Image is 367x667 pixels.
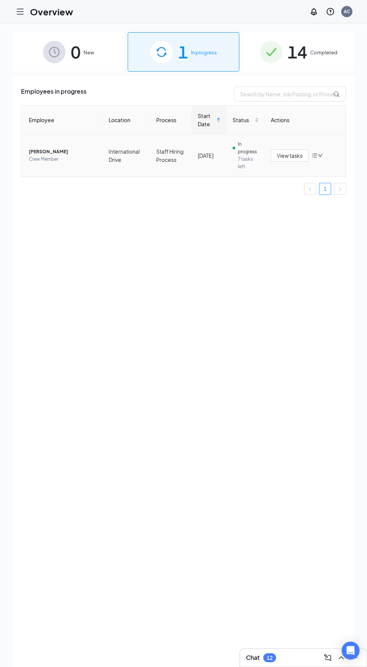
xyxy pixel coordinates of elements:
span: 7 tasks left [238,156,258,170]
span: Status [233,116,253,124]
span: 1 [178,39,188,65]
svg: QuestionInfo [326,7,335,16]
button: right [334,183,346,195]
td: International Drive [103,135,150,176]
span: right [338,187,342,191]
svg: Hamburger [16,7,25,16]
h3: Chat [246,654,260,662]
span: left [308,187,312,191]
div: [DATE] [198,151,221,160]
span: [PERSON_NAME] [29,148,97,156]
span: In progress [191,49,216,56]
h1: Overview [30,5,73,18]
th: Status [227,106,264,135]
svg: ChevronUp [337,653,346,662]
th: Location [103,106,150,135]
div: AC [344,8,350,15]
th: Employee [21,106,103,135]
button: View tasks [271,150,309,162]
div: Open Intercom Messenger [342,642,360,660]
input: Search by Name, Job Posting, or Process [234,87,346,102]
span: 0 [71,39,81,65]
svg: ComposeMessage [323,653,332,662]
th: Process [150,106,192,135]
span: View tasks [277,151,303,160]
div: 12 [267,655,273,661]
td: Staff Hiring Process [150,135,192,176]
li: Previous Page [304,183,316,195]
span: bars [312,153,318,159]
span: In progress [237,141,258,156]
button: ChevronUp [335,652,347,664]
span: New [84,49,94,56]
button: ComposeMessage [322,652,334,664]
span: Start Date [198,112,215,128]
th: Actions [265,106,346,135]
button: left [304,183,316,195]
span: Employees in progress [21,87,87,102]
svg: Notifications [309,7,318,16]
li: Next Page [334,183,346,195]
span: Crew Member [29,156,97,163]
span: down [318,153,323,158]
li: 1 [319,183,331,195]
span: 14 [288,39,307,65]
a: 1 [319,183,331,194]
span: Completed [310,49,337,56]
